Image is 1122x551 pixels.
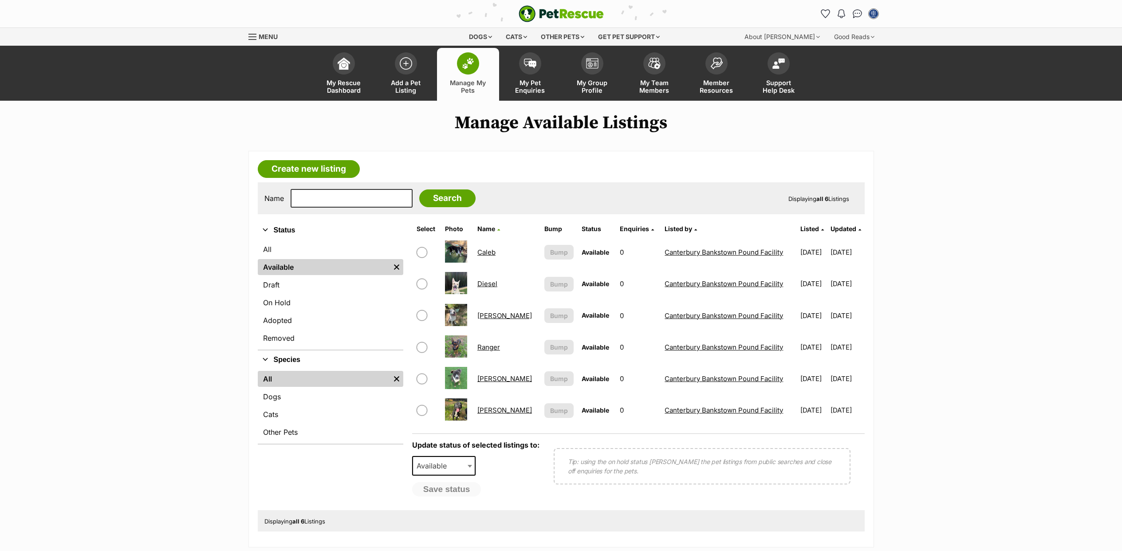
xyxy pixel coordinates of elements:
[710,57,723,69] img: member-resources-icon-8e73f808a243e03378d46382f2149f9095a855e16c252ad45f914b54edf8863c.svg
[568,457,836,476] p: Tip: using the on hold status [PERSON_NAME] the pet listings from public searches and close off e...
[665,311,783,320] a: Canterbury Bankstown Pound Facility
[400,57,412,70] img: add-pet-listing-icon-0afa8454b4691262ce3f59096e99ab1cd57d4a30225e0717b998d2c9b9846f56.svg
[477,225,495,232] span: Name
[853,9,862,18] img: chat-41dd97257d64d25036548639549fe6c8038ab92f7586957e7f3b1b290dea8141.svg
[550,374,568,383] span: Bump
[477,343,500,351] a: Ranger
[258,240,403,350] div: Status
[386,79,426,94] span: Add a Pet Listing
[535,28,591,46] div: Other pets
[828,28,881,46] div: Good Reads
[616,300,661,331] td: 0
[412,482,481,496] button: Save status
[258,224,403,236] button: Status
[258,160,360,178] a: Create new listing
[259,33,278,40] span: Menu
[264,194,284,202] label: Name
[292,518,304,525] strong: all 6
[665,225,692,232] span: Listed by
[258,277,403,293] a: Draft
[819,7,881,21] ul: Account quick links
[519,5,604,22] a: PetRescue
[582,311,609,319] span: Available
[797,268,830,299] td: [DATE]
[869,9,878,18] img: Canterbury Bankstown Pound Facility profile pic
[800,225,819,232] span: Listed
[797,237,830,268] td: [DATE]
[665,248,783,256] a: Canterbury Bankstown Pound Facility
[831,363,863,394] td: [DATE]
[477,374,532,383] a: [PERSON_NAME]
[500,28,533,46] div: Cats
[258,241,403,257] a: All
[544,308,574,323] button: Bump
[586,58,598,69] img: group-profile-icon-3fa3cf56718a62981997c0bc7e787c4b2cf8bcc04b72c1350f741eb67cf2f40e.svg
[477,279,497,288] a: Diesel
[437,48,499,101] a: Manage My Pets
[313,48,375,101] a: My Rescue Dashboard
[477,311,532,320] a: [PERSON_NAME]
[544,371,574,386] button: Bump
[448,79,488,94] span: Manage My Pets
[665,343,783,351] a: Canterbury Bankstown Pound Facility
[258,330,403,346] a: Removed
[413,222,441,236] th: Select
[831,268,863,299] td: [DATE]
[561,48,623,101] a: My Group Profile
[324,79,364,94] span: My Rescue Dashboard
[258,259,390,275] a: Available
[620,225,654,232] a: Enquiries
[620,225,649,232] span: translation missing: en.admin.listings.index.attributes.enquiries
[550,342,568,352] span: Bump
[477,225,500,232] a: Name
[550,248,568,257] span: Bump
[616,332,661,362] td: 0
[582,280,609,287] span: Available
[797,395,830,425] td: [DATE]
[510,79,550,94] span: My Pet Enquiries
[616,268,661,299] td: 0
[413,460,456,472] span: Available
[616,237,661,268] td: 0
[477,248,496,256] a: Caleb
[544,245,574,260] button: Bump
[550,279,568,289] span: Bump
[412,441,539,449] label: Update status of selected listings to:
[578,222,615,236] th: Status
[738,28,826,46] div: About [PERSON_NAME]
[412,456,476,476] span: Available
[850,7,865,21] a: Conversations
[623,48,685,101] a: My Team Members
[258,424,403,440] a: Other Pets
[477,406,532,414] a: [PERSON_NAME]
[248,28,284,44] a: Menu
[258,371,390,387] a: All
[831,332,863,362] td: [DATE]
[835,7,849,21] button: Notifications
[544,277,574,291] button: Bump
[665,406,783,414] a: Canterbury Bankstown Pound Facility
[816,195,828,202] strong: all 6
[258,369,403,444] div: Species
[831,225,861,232] a: Updated
[519,5,604,22] img: logo-e224e6f780fb5917bec1dbf3a21bbac754714ae5b6737aabdf751b685950b380.svg
[788,195,849,202] span: Displaying Listings
[592,28,666,46] div: Get pet support
[772,58,785,69] img: help-desk-icon-fdf02630f3aa405de69fd3d07c3f3aa587a6932b1a1747fa1d2bba05be0121f9.svg
[582,343,609,351] span: Available
[831,225,856,232] span: Updated
[648,58,661,69] img: team-members-icon-5396bd8760b3fe7c0b43da4ab00e1e3bb1a5d9ba89233759b79545d2d3fc5d0d.svg
[634,79,674,94] span: My Team Members
[541,222,577,236] th: Bump
[264,518,325,525] span: Displaying Listings
[748,48,810,101] a: Support Help Desk
[258,295,403,311] a: On Hold
[544,403,574,418] button: Bump
[665,374,783,383] a: Canterbury Bankstown Pound Facility
[258,312,403,328] a: Adopted
[797,363,830,394] td: [DATE]
[499,48,561,101] a: My Pet Enquiries
[582,375,609,382] span: Available
[258,406,403,422] a: Cats
[665,279,783,288] a: Canterbury Bankstown Pound Facility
